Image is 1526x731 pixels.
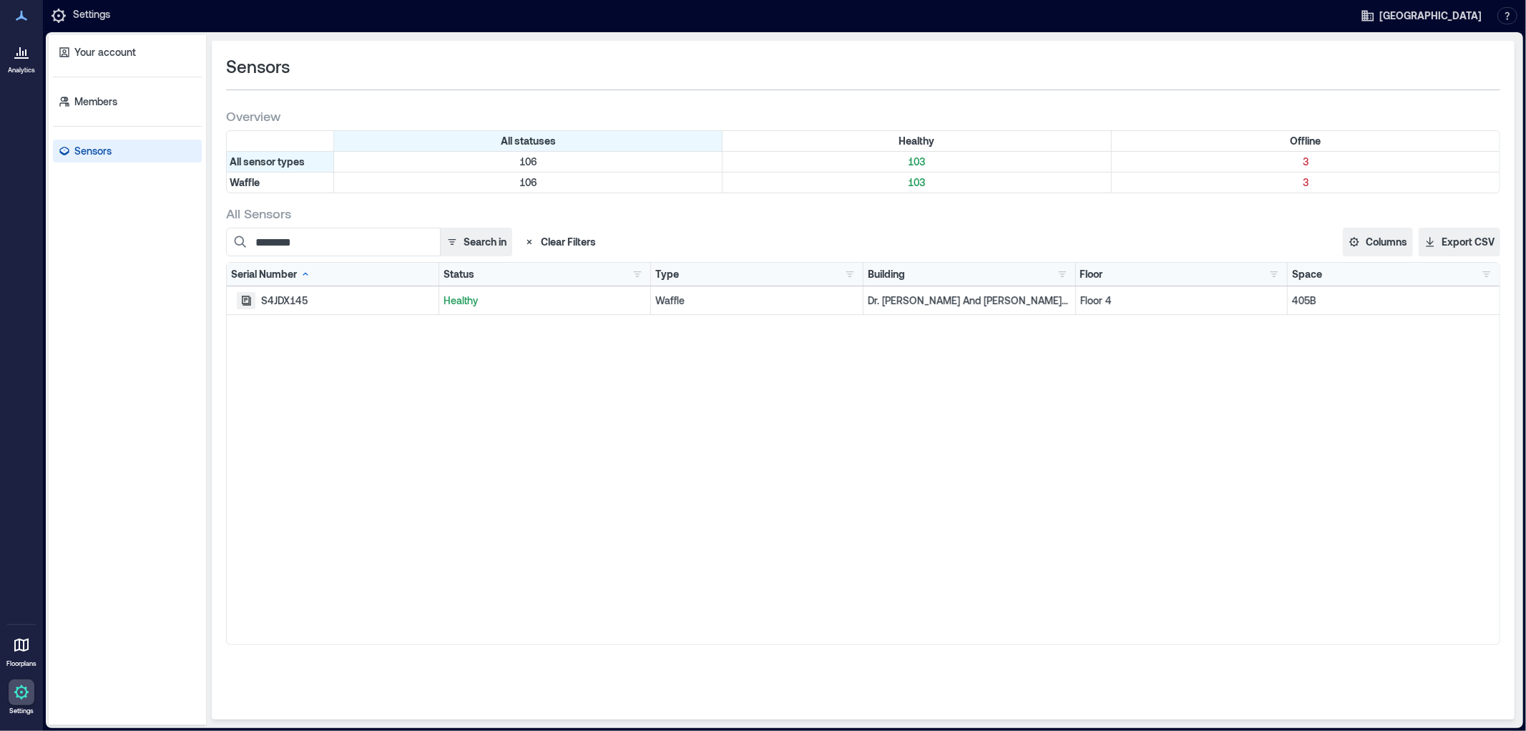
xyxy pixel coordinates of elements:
div: Serial Number [231,267,311,281]
div: All sensor types [227,152,334,172]
span: Overview [226,107,280,125]
button: [GEOGRAPHIC_DATA] [1356,4,1486,27]
p: Sensors [74,144,112,158]
div: Waffle [655,294,859,308]
a: Sensors [53,140,202,163]
p: 103 [725,155,1107,169]
div: Filter by Type: Waffle & Status: Healthy [723,173,1111,193]
p: 3 [1115,175,1497,190]
p: Healthy [444,294,647,308]
p: 106 [337,175,719,190]
div: Filter by Type: Waffle [227,173,334,193]
span: Sensors [226,55,290,78]
p: Analytics [8,66,35,74]
span: [GEOGRAPHIC_DATA] [1379,9,1482,23]
div: Floor [1080,267,1103,281]
p: Settings [9,707,34,715]
a: Your account [53,41,202,64]
p: Floor 4 [1080,294,1283,308]
div: Filter by Status: Offline [1112,131,1500,151]
div: Filter by Status: Healthy [723,131,1111,151]
button: Columns [1343,228,1413,256]
p: Your account [74,45,136,59]
a: Members [53,90,202,113]
p: Settings [73,7,110,24]
p: 103 [725,175,1107,190]
a: Floorplans [2,628,41,672]
a: Settings [4,675,39,720]
div: S4JDX145 [261,294,434,308]
div: Filter by Type: Waffle & Status: Offline [1112,173,1500,193]
a: Analytics [4,34,39,79]
p: 405B [1292,294,1495,308]
span: All Sensors [226,205,291,222]
div: Status [444,267,474,281]
p: 3 [1115,155,1497,169]
button: Search in [440,228,512,256]
button: Clear Filters [518,228,602,256]
div: Space [1292,267,1322,281]
div: Type [655,267,679,281]
div: Building [868,267,905,281]
button: Export CSV [1419,228,1500,256]
p: 106 [337,155,719,169]
p: Floorplans [6,659,36,668]
p: Dr. [PERSON_NAME] And [PERSON_NAME] [PERSON_NAME] [868,294,1071,308]
p: Members [74,95,117,109]
div: All statuses [334,131,723,151]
